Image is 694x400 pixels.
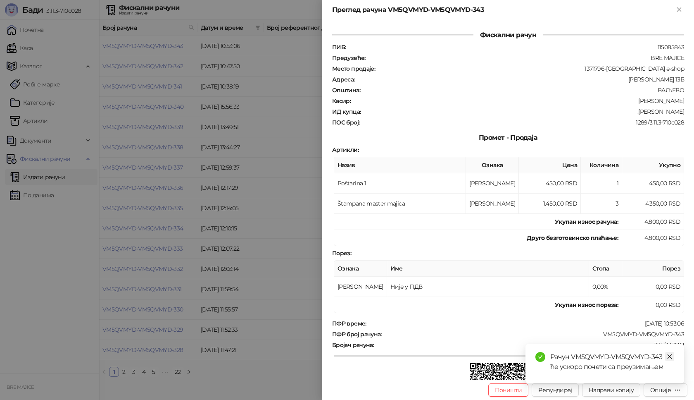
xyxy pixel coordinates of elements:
td: 4.350,00 RSD [622,194,684,214]
strong: ИД купца : [332,108,361,115]
div: :[PERSON_NAME] [361,108,685,115]
strong: Место продаје : [332,65,375,72]
td: 1.450,00 RSD [519,194,581,214]
strong: Адреса : [332,76,355,83]
strong: Порез : [332,249,351,257]
td: 4.800,00 RSD [622,230,684,246]
td: 450,00 RSD [519,173,581,194]
th: Укупно [622,157,684,173]
td: Poštarina 1 [334,173,466,194]
td: 3 [581,194,622,214]
td: 0,00% [589,277,622,297]
button: Поништи [488,383,529,397]
div: Опције [650,386,671,394]
th: Ознака [334,261,387,277]
div: BRE MAJICE [366,54,685,62]
div: 1289/3.11.3-710c028 [360,119,685,126]
strong: ПОС број : [332,119,359,126]
button: Опције [644,383,687,397]
td: 0,00 RSD [622,277,684,297]
div: VM5QVMYD-VM5QVMYD-343 [383,331,685,338]
span: Фискални рачун [473,31,543,39]
td: 0,00 RSD [622,297,684,313]
div: [DATE] 10:53:06 [367,320,685,327]
strong: Укупан износ рачуна : [555,218,618,225]
th: Назив [334,157,466,173]
td: [PERSON_NAME] [466,173,519,194]
td: Није у ПДВ [387,277,589,297]
td: 1 [581,173,622,194]
button: Направи копију [582,383,640,397]
div: 1371796-[GEOGRAPHIC_DATA] e-shop [376,65,685,72]
span: close [667,354,673,359]
strong: Предузеће : [332,54,366,62]
div: Преглед рачуна VM5QVMYD-VM5QVMYD-343 [332,5,674,15]
th: Име [387,261,589,277]
strong: Касир : [332,97,351,105]
div: [PERSON_NAME] [352,97,685,105]
strong: ПФР време : [332,320,366,327]
span: Направи копију [589,386,634,394]
div: Рачун VM5QVMYD-VM5QVMYD-343 ће ускоро почети са преузимањем [550,352,674,372]
strong: ПИБ : [332,43,346,51]
th: Порез [622,261,684,277]
span: check-circle [535,352,545,362]
th: Цена [519,157,581,173]
strong: Артикли : [332,146,359,153]
a: Close [665,352,674,361]
td: 4.800,00 RSD [622,214,684,230]
strong: Општина : [332,86,360,94]
span: Промет - Продаја [472,134,544,141]
div: 334/343ПП [375,341,685,349]
div: 115085843 [347,43,685,51]
div: [PERSON_NAME] 13Б [356,76,685,83]
button: Close [674,5,684,15]
th: Стопа [589,261,622,277]
strong: Друго безготовинско плаћање : [527,234,618,242]
button: Рефундирај [532,383,579,397]
td: Štampana master majica [334,194,466,214]
td: 450,00 RSD [622,173,684,194]
td: [PERSON_NAME] [466,194,519,214]
td: [PERSON_NAME] [334,277,387,297]
div: ВАЉЕВО [361,86,685,94]
th: Ознака [466,157,519,173]
strong: Укупан износ пореза: [555,301,618,309]
strong: ПФР број рачуна : [332,331,382,338]
th: Количина [581,157,622,173]
strong: Бројач рачуна : [332,341,374,349]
